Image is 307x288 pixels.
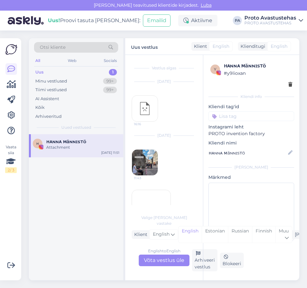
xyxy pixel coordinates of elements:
[5,144,17,173] div: Vaata siia
[199,2,214,8] span: Luba
[208,94,294,100] div: Kliendi info
[279,228,289,234] span: Muu
[238,43,265,50] div: Klienditugi
[224,62,292,70] div: ʜᴀɴɴᴀ ᴍäɴɴɪsᴛö
[132,231,147,238] div: Klient
[132,133,197,138] div: [DATE]
[208,111,294,121] input: Lisa tag
[153,231,170,238] span: English
[132,215,197,226] div: Valige [PERSON_NAME] vastake
[233,16,242,25] div: PA
[208,124,294,130] p: Instagrami leht
[46,144,119,150] div: Attachment
[5,43,17,56] img: Askly Logo
[244,21,296,26] div: PROTO AVASTUSTEHAS
[40,44,66,51] span: Otsi kliente
[271,43,287,50] span: English
[202,226,228,243] div: Estonian
[46,139,86,144] span: ʜᴀɴɴᴀ ᴍäɴɴɪsᴛö
[148,248,180,254] div: English to English
[192,249,217,271] div: Arhiveeri vestlus
[191,43,207,50] div: Klient
[132,96,158,121] img: attachment
[5,167,17,173] div: 2 / 3
[101,150,119,155] div: [DATE] 11:51
[213,43,229,50] span: English
[143,14,171,27] button: Emailid
[208,174,294,181] p: Märkmed
[209,149,287,156] input: Lisa nimi
[179,226,202,243] div: English
[131,42,158,51] label: Uus vestlus
[103,87,117,93] div: 99+
[132,150,158,175] img: attachment
[178,15,217,26] div: Aktiivne
[132,79,197,84] div: [DATE]
[134,176,158,180] span: 11:43
[132,65,197,71] div: Vestlus algas
[48,17,60,23] b: Uus!
[61,125,91,130] span: Uued vestlused
[35,69,44,75] div: Uus
[103,78,117,84] div: 99+
[228,226,252,243] div: Russian
[36,141,39,146] span: ʜ
[35,113,62,120] div: Arhiveeritud
[34,57,41,65] div: All
[35,104,45,111] div: Kõik
[66,57,78,65] div: Web
[244,15,296,21] div: Proto Avastustehas
[214,67,216,72] span: y
[244,15,303,26] a: Proto AvastustehasPROTO AVASTUSTEHAS
[252,226,275,243] div: Finnish
[208,130,294,137] p: PROTO invention factory
[35,87,67,93] div: Tiimi vestlused
[35,78,67,84] div: Minu vestlused
[109,69,117,75] div: 1
[35,96,59,102] div: AI Assistent
[134,122,158,127] span: 16:16
[48,17,140,24] div: Proovi tasuta [PERSON_NAME]:
[208,140,294,146] p: Kliendi nimi
[208,103,294,110] p: Kliendi tag'id
[102,57,118,65] div: Socials
[139,255,189,266] div: Võta vestlus üle
[224,70,292,77] div: # y9lioxan
[208,164,294,170] div: [PERSON_NAME]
